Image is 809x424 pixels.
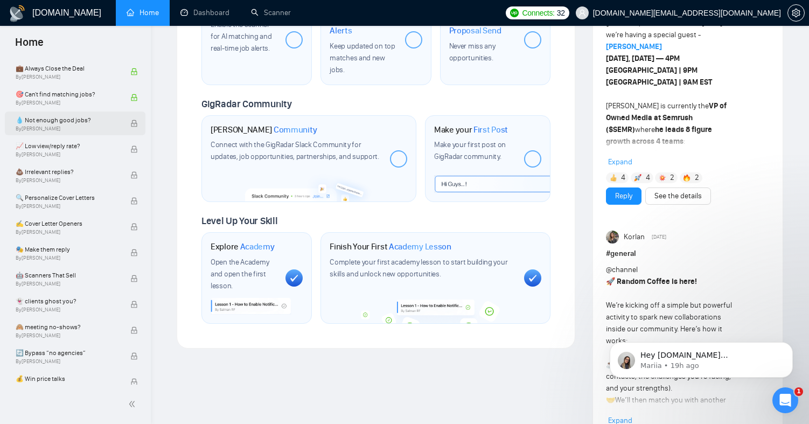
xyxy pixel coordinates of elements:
[683,174,691,182] img: 🔥
[606,5,737,242] div: Just a quick reminder that [DATE] we’re having a special guest - [PERSON_NAME] is currently the w...
[16,151,119,158] span: By [PERSON_NAME]
[772,387,798,413] iframe: Intercom live chat
[606,248,770,260] h1: # general
[617,277,697,286] strong: Random Coffee is here!
[130,94,138,101] span: lock
[16,141,119,151] span: 📈 Low view/reply rate?
[355,300,515,323] img: academy-bg.png
[180,8,229,17] a: dashboardDashboard
[130,120,138,127] span: lock
[6,34,52,57] span: Home
[16,126,119,132] span: By [PERSON_NAME]
[594,319,809,395] iframe: Intercom notifications message
[473,124,508,135] span: First Post
[274,124,317,135] span: Community
[659,174,666,182] img: 💥
[615,190,632,202] a: Reply
[127,8,159,17] a: homeHome
[389,241,451,252] span: Academy Lesson
[646,172,650,183] span: 4
[606,54,712,87] strong: [DATE], [DATE] — 4PM [GEOGRAPHIC_DATA] | 9PM [GEOGRAPHIC_DATA] | 9AM EST
[787,9,805,17] a: setting
[610,174,617,182] img: 👍
[510,9,519,17] img: upwork-logo.png
[211,124,317,135] h1: [PERSON_NAME]
[130,197,138,205] span: lock
[670,172,674,183] span: 2
[130,301,138,308] span: lock
[16,115,119,126] span: 💧 Not enough good jobs?
[634,174,641,182] img: 🚀
[330,41,395,74] span: Keep updated on top matches and new jobs.
[9,5,26,22] img: logo
[621,172,625,183] span: 4
[16,384,119,391] span: By [PERSON_NAME]
[434,140,506,161] span: Make your first post on GigRadar community.
[130,223,138,231] span: lock
[16,229,119,235] span: By [PERSON_NAME]
[130,249,138,256] span: lock
[330,241,451,252] h1: Finish Your First
[645,187,711,205] button: See the details
[211,20,271,53] span: Enable the scanner for AI matching and real-time job alerts.
[130,326,138,334] span: lock
[624,231,645,243] span: Korlan
[16,192,119,203] span: 🔍 Personalize Cover Letters
[606,187,641,205] button: Reply
[16,244,119,255] span: 🎭 Make them reply
[130,275,138,282] span: lock
[16,100,119,106] span: By [PERSON_NAME]
[16,358,119,365] span: By [PERSON_NAME]
[16,166,119,177] span: 💩 Irrelevant replies?
[654,190,702,202] a: See the details
[695,172,699,183] span: 2
[130,171,138,179] span: lock
[16,347,119,358] span: 🔄 Bypass “no agencies”
[16,74,119,80] span: By [PERSON_NAME]
[522,7,554,19] span: Connects:
[16,322,119,332] span: 🙈 meeting no-shows?
[606,277,615,286] span: 🚀
[434,124,508,135] h1: Make your
[211,258,269,290] span: Open the Academy and open the first lesson.
[130,378,138,386] span: lock
[652,232,666,242] span: [DATE]
[245,171,373,201] img: slackcommunity-bg.png
[16,177,119,184] span: By [PERSON_NAME]
[16,218,119,229] span: ✍️ Cover Letter Openers
[240,241,275,252] span: Academy
[16,307,119,313] span: By [PERSON_NAME]
[16,255,119,261] span: By [PERSON_NAME]
[788,9,804,17] span: setting
[449,41,496,62] span: Never miss any opportunities.
[606,42,662,51] a: [PERSON_NAME]
[330,258,507,279] span: Complete your first academy lesson to start building your skills and unlock new opportunities.
[16,296,119,307] span: 👻 clients ghost you?
[16,89,119,100] span: 🎯 Can't find matching jobs?
[130,68,138,75] span: lock
[606,125,712,146] strong: he leads 8 figure growth across 4 teams
[578,9,586,17] span: user
[201,98,292,110] span: GigRadar Community
[16,332,119,339] span: By [PERSON_NAME]
[16,373,119,384] span: 💰 Win price talks
[606,231,619,244] img: Korlan
[16,63,119,74] span: 💼 Always Close the Deal
[201,215,277,227] span: Level Up Your Skill
[16,281,119,287] span: By [PERSON_NAME]
[130,352,138,360] span: lock
[557,7,565,19] span: 32
[211,140,379,161] span: Connect with the GigRadar Slack Community for updates, job opportunities, partnerships, and support.
[16,203,119,210] span: By [PERSON_NAME]
[606,395,615,405] span: 🤝
[128,399,139,409] span: double-left
[794,387,803,396] span: 1
[211,241,275,252] h1: Explore
[608,157,632,166] span: Expand
[606,101,727,134] strong: VP of Owned Media at Semrush ($SEMR)
[16,270,119,281] span: 🤖 Scanners That Sell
